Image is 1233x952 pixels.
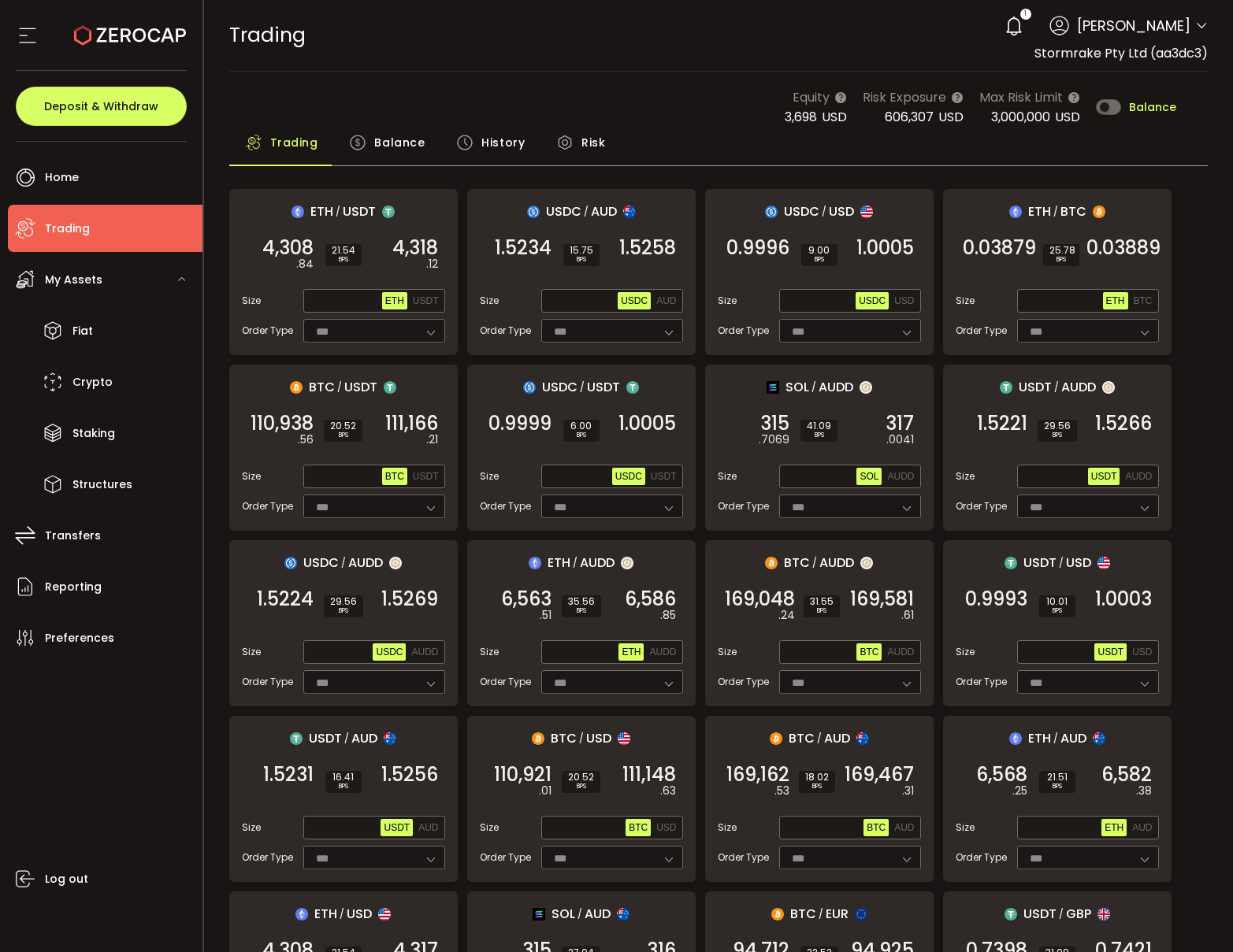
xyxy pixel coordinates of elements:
[290,732,303,745] img: usdt_portfolio.svg
[1053,205,1058,219] em: /
[793,87,830,107] span: Equity
[891,292,917,309] button: USD
[570,246,593,255] span: 15.75
[622,646,641,658] span: ETH
[480,820,499,835] span: Size
[495,240,552,256] span: 1.5234
[1012,783,1027,799] em: .25
[381,819,413,836] button: USDT
[418,822,438,833] span: AUD
[965,591,1027,607] span: 0.9993
[382,468,407,485] button: BTC
[45,217,90,240] span: Trading
[344,732,349,746] em: /
[826,904,849,924] span: EUR
[579,732,584,746] em: /
[382,292,407,309] button: ETH
[494,767,552,783] span: 110,921
[976,767,1027,783] span: 6,568
[552,904,575,924] span: SOL
[1009,206,1022,218] img: eth_portfolio.svg
[790,904,816,924] span: BTC
[1045,597,1069,606] span: 10.01
[591,202,617,221] span: AUD
[529,557,541,569] img: eth_portfolio.svg
[885,108,934,126] span: 606,307
[270,127,318,158] span: Trading
[384,822,410,833] span: USDT
[1125,471,1152,482] span: AUDD
[44,101,158,112] span: Deposit & Withdraw
[963,240,1036,256] span: 0.03879
[1049,255,1073,265] i: BPS
[812,556,817,570] em: /
[382,206,395,218] img: usdt_portfolio.svg
[1129,102,1176,113] span: Balance
[785,377,809,397] span: SOL
[887,646,914,658] span: AUDD
[856,292,889,309] button: USDC
[774,783,789,799] em: .53
[1097,646,1123,658] span: USDT
[653,819,679,836] button: USD
[1129,643,1155,661] button: USD
[578,907,582,921] em: /
[303,553,339,572] span: USDC
[1061,377,1096,397] span: AUDD
[656,822,676,833] span: USD
[612,468,645,485] button: USDC
[718,820,737,835] span: Size
[622,767,676,783] span: 111,148
[1095,416,1152,432] span: 1.5266
[410,292,442,309] button: USDT
[381,767,438,783] span: 1.5256
[726,240,789,256] span: 0.9996
[1077,15,1190,36] span: [PERSON_NAME]
[623,206,636,218] img: aud_portfolio.svg
[568,782,594,791] i: BPS
[1044,431,1071,440] i: BPS
[480,645,499,659] span: Size
[16,87,187,126] button: Deposit & Withdraw
[1093,206,1105,218] img: btc_portfolio.svg
[540,607,552,624] em: .51
[1101,767,1152,783] span: 6,582
[381,591,438,607] span: 1.5269
[956,850,1007,865] span: Order Type
[886,416,914,432] span: 317
[1045,782,1233,952] iframe: Chat Widget
[618,643,644,661] button: ETH
[1049,246,1073,255] span: 25.78
[860,471,878,482] span: SOL
[784,202,819,221] span: USDC
[310,202,333,221] span: ETH
[855,908,867,921] img: eur_portfolio.svg
[778,607,795,624] em: .24
[290,381,303,394] img: btc_portfolio.svg
[570,421,593,431] span: 6.00
[1053,732,1058,746] em: /
[651,471,677,482] span: USDT
[385,416,438,432] span: 111,166
[819,553,854,572] span: AUDD
[587,377,620,397] span: USDT
[501,591,552,607] span: 6,563
[718,675,769,689] span: Order Type
[426,432,438,448] em: .21
[979,87,1063,107] span: Max Risk Limit
[45,868,88,891] span: Log out
[615,471,642,482] span: USDC
[977,416,1027,432] span: 1.5221
[242,675,293,689] span: Order Type
[586,728,611,748] span: USD
[902,783,914,799] em: .31
[330,431,356,440] i: BPS
[1102,381,1115,394] img: zuPXiwguUFiBOIQyqLOiXsnnNitlx7q4LCwEbLHADjIpTka+Lip0HH8D0VTrd02z+wEAAAAASUVORK5CYII=
[585,904,611,924] span: AUD
[1024,9,1027,20] span: 1
[413,295,439,306] span: USDT
[808,255,831,265] i: BPS
[262,240,314,256] span: 4,308
[45,576,102,598] span: Reporting
[625,591,676,607] span: 6,586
